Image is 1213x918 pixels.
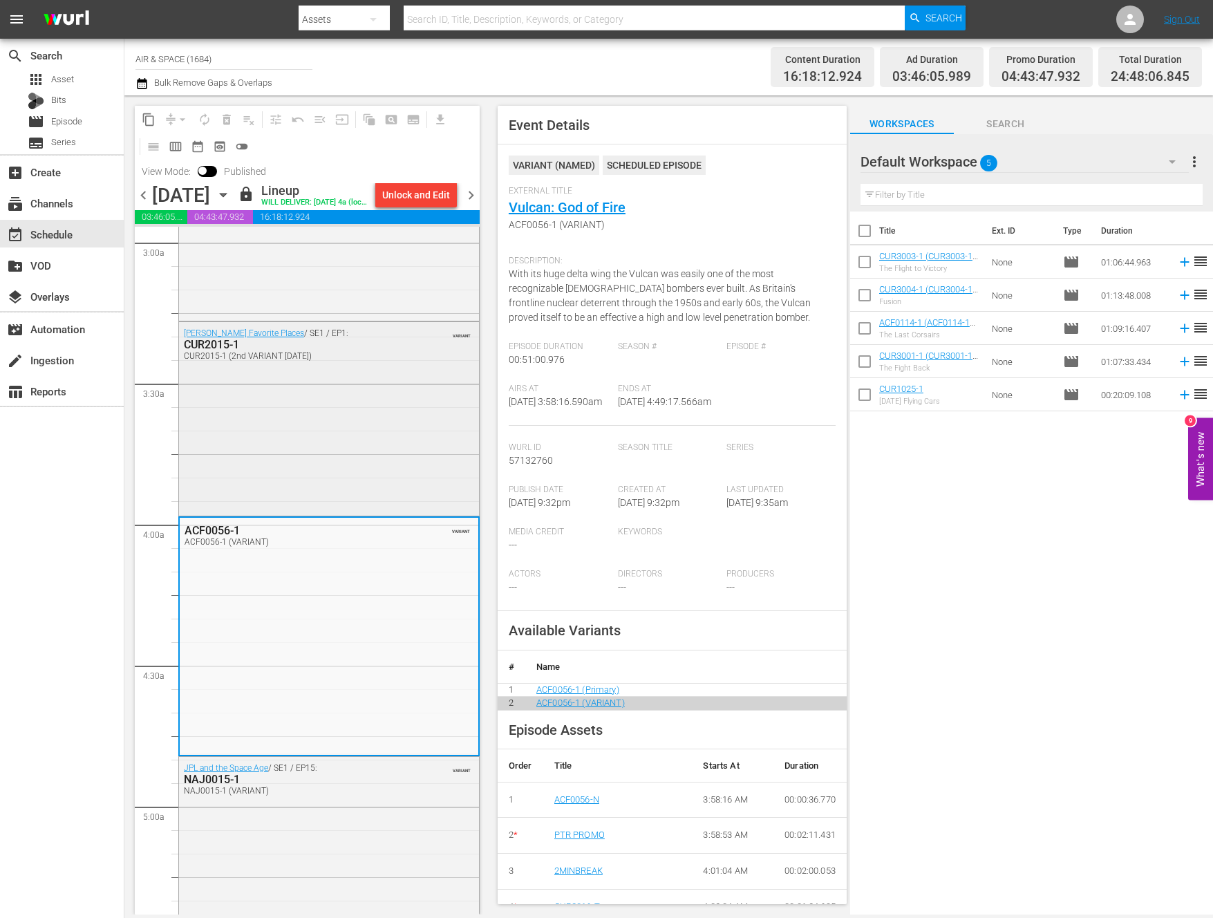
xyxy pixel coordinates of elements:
[536,697,625,708] a: ACF0056-1 (VARIANT)
[382,182,450,207] div: Unlock and Edit
[135,187,152,204] span: chevron_left
[1096,345,1172,378] td: 01:07:33.434
[783,69,862,85] span: 16:18:12.924
[169,140,182,153] span: calendar_view_week_outlined
[726,485,829,496] span: Last Updated
[509,341,611,353] span: Episode Duration
[925,6,962,30] span: Search
[462,187,480,204] span: chevron_right
[7,227,23,243] span: Schedule
[618,527,720,538] span: Keywords
[1177,354,1192,369] svg: Add to Schedule
[1002,69,1080,85] span: 04:43:47.932
[879,284,978,305] a: CUR3004-1 (CUR3004-1 (10/25 PREMIER))
[1192,286,1209,303] span: reorder
[773,818,847,854] td: 00:02:11.431
[509,354,565,365] span: 00:51:00.976
[184,351,408,361] div: CUR2015-1 (2nd VARIANT [DATE])
[509,186,829,197] span: External Title
[498,697,525,711] td: 2
[726,442,829,453] span: Series
[28,93,44,109] div: Bits
[1002,50,1080,69] div: Promo Duration
[375,182,457,207] button: Unlock and Edit
[980,149,997,178] span: 5
[692,782,773,818] td: 3:58:16 AM
[51,73,74,86] span: Asset
[879,364,981,373] div: The Fight Back
[260,106,287,133] span: Customize Events
[452,523,470,534] span: VARIANT
[879,317,975,338] a: ACF0114-1 (ACF0114-1 (10/25 UPDATE))
[861,142,1189,181] div: Default Workspace
[1185,415,1196,427] div: 9
[7,48,23,64] span: Search
[618,569,720,580] span: Directors
[7,384,23,400] span: table_chart
[184,773,408,786] div: NAJ0015-1
[238,109,260,131] span: Clear Lineup
[603,156,706,175] div: Scheduled Episode
[187,210,253,224] span: 04:43:47.932
[198,166,207,176] span: Toggle to switch from Published to Draft view.
[28,135,44,151] span: Series
[498,749,543,783] th: Order
[498,782,543,818] td: 1
[1096,378,1172,411] td: 00:20:09.108
[1186,145,1203,178] button: more_vert
[509,384,611,395] span: Airs At
[185,524,407,537] div: ACF0056-1
[986,245,1057,279] td: None
[1055,212,1093,250] th: Type
[7,258,23,274] span: create_new_folder
[1096,279,1172,312] td: 01:13:48.008
[1063,386,1080,403] span: Episode
[1192,386,1209,402] span: reorder
[509,396,602,407] span: [DATE] 3:58:16.590am
[253,210,480,224] span: 16:18:12.924
[261,198,370,207] div: WILL DELIVER: [DATE] 4a (local)
[1177,254,1192,270] svg: Add to Schedule
[1063,254,1080,270] span: Episode
[380,109,402,131] span: Create Search Block
[509,622,621,639] span: Available Variants
[498,683,525,697] td: 1
[692,818,773,854] td: 3:58:53 AM
[309,109,331,131] span: Fill episodes with ad slates
[879,264,981,273] div: The Flight to Victory
[1192,319,1209,336] span: reorder
[51,135,76,149] span: Series
[1111,50,1190,69] div: Total Duration
[138,109,160,131] span: Copy Lineup
[498,650,525,684] th: #
[1192,253,1209,270] span: reorder
[1063,320,1080,337] span: Episode
[185,537,407,547] div: ACF0056-1 (VARIANT)
[954,115,1057,133] span: Search
[353,106,380,133] span: Refresh All Search Blocks
[509,581,517,592] span: ---
[509,455,553,466] span: 57132760
[217,166,273,177] span: Published
[509,199,626,216] a: Vulcan: God of Fire
[135,166,198,177] span: View Mode:
[509,156,599,175] div: VARIANT ( NAMED )
[33,3,100,36] img: ans4CAIJ8jUAAAAAAAAAAAAAAAAAAAAAAAAgQb4GAAAAAAAAAAAAAAAAAAAAAAAAJMjXAAAAAAAAAAAAAAAAAAAAAAAAgAT5G...
[726,341,829,353] span: Episode #
[7,353,23,369] span: create
[509,497,570,508] span: [DATE] 9:32pm
[554,794,599,805] a: ACF0056-N
[1177,387,1192,402] svg: Add to Schedule
[7,321,23,338] span: Automation
[287,109,309,131] span: Revert to Primary Episode
[509,218,829,232] span: ACF0056-1 (VARIANT)
[986,345,1057,378] td: None
[184,328,408,361] div: / SE1 / EP1:
[184,328,304,338] a: [PERSON_NAME] Favorite Places
[726,569,829,580] span: Producers
[509,117,590,133] span: Event Details
[618,497,679,508] span: [DATE] 9:32pm
[51,115,82,129] span: Episode
[879,330,981,339] div: The Last Corsairs
[509,268,811,323] span: With its huge delta wing the Vulcan was easily one of the most recognizable [DEMOGRAPHIC_DATA] bo...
